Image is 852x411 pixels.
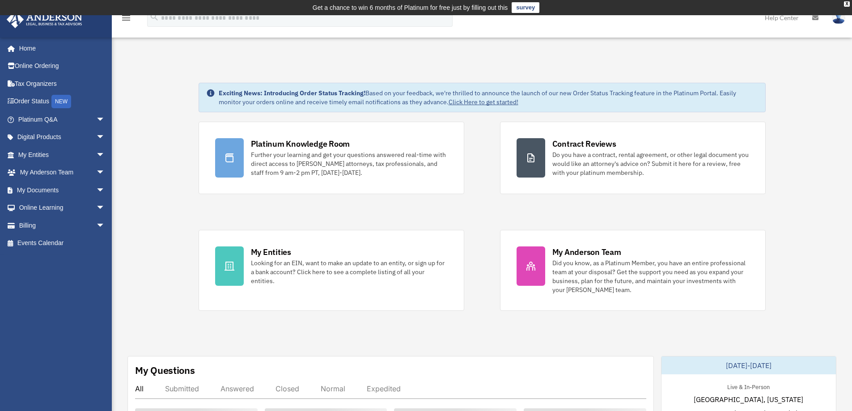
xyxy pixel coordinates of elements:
[6,93,119,111] a: Order StatusNEW
[6,128,119,146] a: Digital Productsarrow_drop_down
[6,234,119,252] a: Events Calendar
[4,11,85,28] img: Anderson Advisors Platinum Portal
[96,146,114,164] span: arrow_drop_down
[6,216,119,234] a: Billingarrow_drop_down
[251,150,448,177] div: Further your learning and get your questions answered real-time with direct access to [PERSON_NAM...
[251,258,448,285] div: Looking for an EIN, want to make an update to an entity, or sign up for a bank account? Click her...
[251,246,291,258] div: My Entities
[500,122,766,194] a: Contract Reviews Do you have a contract, rental agreement, or other legal document you would like...
[251,138,350,149] div: Platinum Knowledge Room
[219,89,365,97] strong: Exciting News: Introducing Order Status Tracking!
[6,110,119,128] a: Platinum Q&Aarrow_drop_down
[96,216,114,235] span: arrow_drop_down
[694,394,803,405] span: [GEOGRAPHIC_DATA], [US_STATE]
[661,356,836,374] div: [DATE]-[DATE]
[449,98,518,106] a: Click Here to get started!
[135,384,144,393] div: All
[220,384,254,393] div: Answered
[6,75,119,93] a: Tax Organizers
[199,122,464,194] a: Platinum Knowledge Room Further your learning and get your questions answered real-time with dire...
[512,2,539,13] a: survey
[96,164,114,182] span: arrow_drop_down
[96,110,114,129] span: arrow_drop_down
[6,146,119,164] a: My Entitiesarrow_drop_down
[276,384,299,393] div: Closed
[500,230,766,311] a: My Anderson Team Did you know, as a Platinum Member, you have an entire professional team at your...
[6,39,114,57] a: Home
[165,384,199,393] div: Submitted
[96,181,114,199] span: arrow_drop_down
[149,12,159,22] i: search
[6,164,119,182] a: My Anderson Teamarrow_drop_down
[321,384,345,393] div: Normal
[135,364,195,377] div: My Questions
[552,258,749,294] div: Did you know, as a Platinum Member, you have an entire professional team at your disposal? Get th...
[96,128,114,147] span: arrow_drop_down
[552,150,749,177] div: Do you have a contract, rental agreement, or other legal document you would like an attorney's ad...
[121,13,131,23] i: menu
[121,16,131,23] a: menu
[96,199,114,217] span: arrow_drop_down
[6,199,119,217] a: Online Learningarrow_drop_down
[832,11,845,24] img: User Pic
[552,138,616,149] div: Contract Reviews
[720,381,777,391] div: Live & In-Person
[367,384,401,393] div: Expedited
[6,57,119,75] a: Online Ordering
[313,2,508,13] div: Get a chance to win 6 months of Platinum for free just by filling out this
[51,95,71,108] div: NEW
[219,89,758,106] div: Based on your feedback, we're thrilled to announce the launch of our new Order Status Tracking fe...
[844,1,850,7] div: close
[6,181,119,199] a: My Documentsarrow_drop_down
[552,246,621,258] div: My Anderson Team
[199,230,464,311] a: My Entities Looking for an EIN, want to make an update to an entity, or sign up for a bank accoun...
